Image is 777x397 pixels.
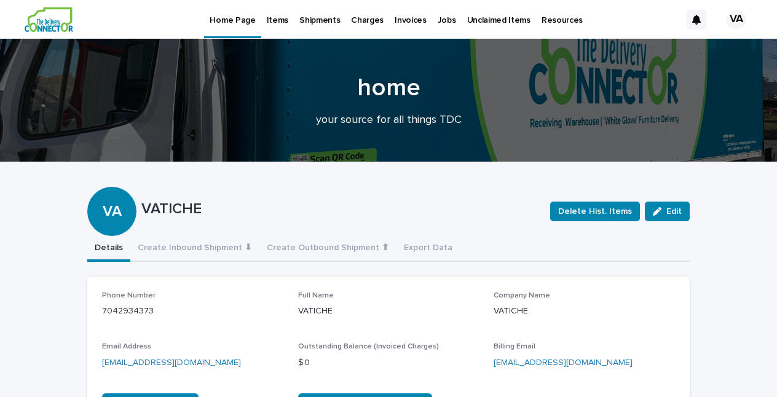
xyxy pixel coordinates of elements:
button: Delete Hist. Items [550,202,640,221]
button: Create Inbound Shipment ⬇ [130,236,259,262]
p: VATICHE [141,200,540,218]
span: Delete Hist. Items [558,205,632,218]
span: Outstanding Balance (Invoiced Charges) [298,343,439,350]
span: Billing Email [494,343,535,350]
div: VA [727,10,746,29]
a: [EMAIL_ADDRESS][DOMAIN_NAME] [494,358,633,367]
button: Details [87,236,130,262]
span: Phone Number [102,292,156,299]
span: Full Name [298,292,334,299]
p: $ 0 [298,356,479,369]
button: Create Outbound Shipment ⬆ [259,236,396,262]
p: VATICHE [494,305,675,318]
a: [EMAIL_ADDRESS][DOMAIN_NAME] [102,358,241,367]
button: Export Data [396,236,460,262]
span: Edit [666,207,682,216]
span: Company Name [494,292,550,299]
span: Email Address [102,343,151,350]
p: VATICHE [298,305,479,318]
img: aCWQmA6OSGG0Kwt8cj3c [25,7,73,32]
a: 7042934373 [102,307,154,315]
h1: home [87,73,690,103]
p: your source for all things TDC [143,114,634,127]
button: Edit [645,202,690,221]
div: VA [87,154,136,221]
